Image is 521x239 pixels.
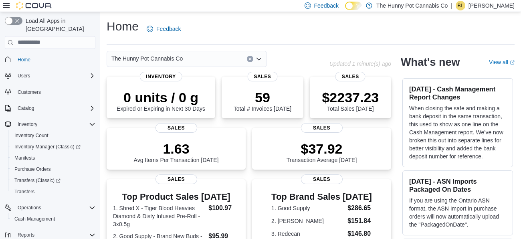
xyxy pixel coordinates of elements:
[14,55,34,65] a: Home
[14,103,95,113] span: Catalog
[113,192,239,202] h3: Top Product Sales [DATE]
[2,119,99,130] button: Inventory
[451,1,452,10] p: |
[468,1,515,10] p: [PERSON_NAME]
[18,121,37,128] span: Inventory
[16,2,52,10] img: Cova
[18,205,41,211] span: Operations
[14,132,48,139] span: Inventory Count
[247,56,253,62] button: Clear input
[347,229,372,239] dd: $146.80
[376,1,448,10] p: The Hunny Pot Cannabis Co
[14,119,40,129] button: Inventory
[458,1,464,10] span: BL
[347,203,372,213] dd: $286.65
[14,188,34,195] span: Transfers
[287,141,357,163] div: Transaction Average [DATE]
[11,131,95,140] span: Inventory Count
[2,103,99,114] button: Catalog
[329,61,391,67] p: Updated 1 minute(s) ago
[14,55,95,65] span: Home
[11,164,54,174] a: Purchase Orders
[301,123,342,133] span: Sales
[409,196,506,229] p: If you are using the Ontario ASN format, the ASN Import in purchase orders will now automatically...
[11,187,95,196] span: Transfers
[301,174,342,184] span: Sales
[113,204,205,228] dt: 1. Shred X - Tiger Blood Heavies Diamond & Disty Infused Pre-Roll - 3x0.5g
[11,142,84,152] a: Inventory Manager (Classic)
[11,131,52,140] a: Inventory Count
[271,230,344,238] dt: 3. Redecan
[14,119,95,129] span: Inventory
[14,144,81,150] span: Inventory Manager (Classic)
[401,56,460,69] h2: What's new
[107,18,139,34] h1: Home
[409,177,506,193] h3: [DATE] - ASN Imports Packaged On Dates
[117,89,205,112] div: Expired or Expiring in Next 30 Days
[11,176,95,185] span: Transfers (Classic)
[234,89,291,112] div: Total # Invoices [DATE]
[11,214,95,224] span: Cash Management
[14,87,95,97] span: Customers
[14,166,51,172] span: Purchase Orders
[11,164,95,174] span: Purchase Orders
[14,177,61,184] span: Transfers (Classic)
[247,72,277,81] span: Sales
[409,104,506,160] p: When closing the safe and making a bank deposit in the same transaction, this used to show as one...
[18,105,34,111] span: Catalog
[156,25,181,33] span: Feedback
[322,89,379,112] div: Total Sales [DATE]
[18,73,30,79] span: Users
[8,141,99,152] a: Inventory Manager (Classic)
[11,214,58,224] a: Cash Management
[11,153,38,163] a: Manifests
[456,1,465,10] div: Branden Lalonde
[14,155,35,161] span: Manifests
[11,187,38,196] a: Transfers
[287,141,357,157] p: $37.92
[208,203,239,213] dd: $100.97
[14,87,44,97] a: Customers
[111,54,183,63] span: The Hunny Pot Cannabis Co
[11,176,64,185] a: Transfers (Classic)
[8,213,99,225] button: Cash Management
[18,232,34,238] span: Reports
[2,86,99,98] button: Customers
[256,56,262,62] button: Open list of options
[322,89,379,105] p: $2237.23
[409,85,506,101] h3: [DATE] - Cash Management Report Changes
[155,123,197,133] span: Sales
[8,152,99,164] button: Manifests
[2,202,99,213] button: Operations
[14,71,95,81] span: Users
[14,71,33,81] button: Users
[11,142,95,152] span: Inventory Manager (Classic)
[139,72,182,81] span: Inventory
[14,203,44,213] button: Operations
[22,17,95,33] span: Load All Apps in [GEOGRAPHIC_DATA]
[14,216,55,222] span: Cash Management
[11,153,95,163] span: Manifests
[489,59,515,65] a: View allExternal link
[14,103,37,113] button: Catalog
[18,57,30,63] span: Home
[335,72,366,81] span: Sales
[134,141,219,157] p: 1.63
[18,89,41,95] span: Customers
[234,89,291,105] p: 59
[8,186,99,197] button: Transfers
[347,216,372,226] dd: $151.84
[8,164,99,175] button: Purchase Orders
[143,21,184,37] a: Feedback
[2,54,99,65] button: Home
[271,217,344,225] dt: 2. [PERSON_NAME]
[2,70,99,81] button: Users
[14,203,95,213] span: Operations
[271,192,372,202] h3: Top Brand Sales [DATE]
[314,2,339,10] span: Feedback
[8,130,99,141] button: Inventory Count
[155,174,197,184] span: Sales
[510,60,515,65] svg: External link
[134,141,219,163] div: Avg Items Per Transaction [DATE]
